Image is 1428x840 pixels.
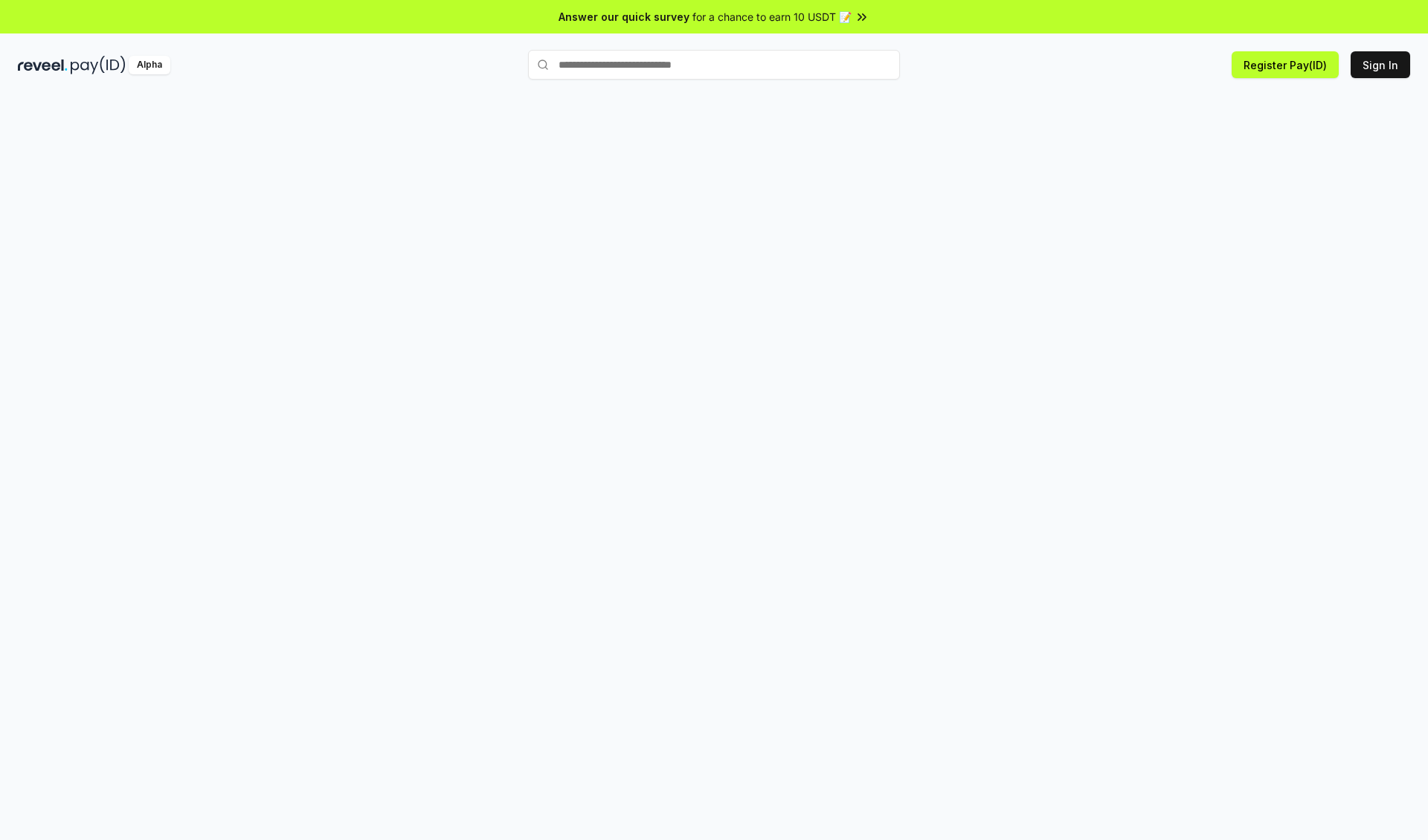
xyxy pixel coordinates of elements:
span: for a chance to earn 10 USDT 📝 [692,9,852,25]
span: Answer our quick survey [559,9,689,25]
div: Alpha [129,56,170,74]
img: pay_id [71,56,126,74]
button: Register Pay(ID) [1232,51,1339,78]
button: Sign In [1351,51,1410,78]
img: reveel_dark [18,56,68,74]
